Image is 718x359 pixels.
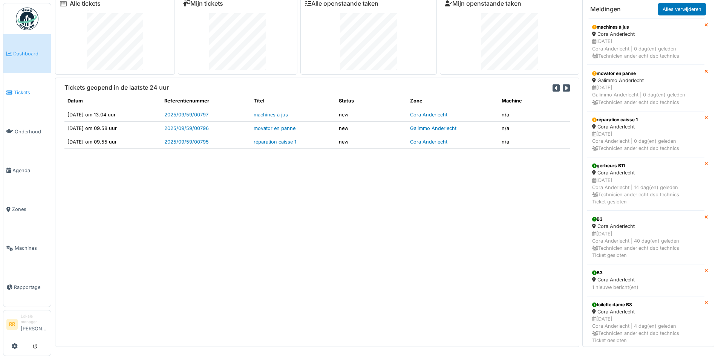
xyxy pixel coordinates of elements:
div: [DATE] Cora Anderlecht | 14 dag(en) geleden Technicien anderlecht dsb technics Ticket gesloten [592,177,700,206]
div: 1 nieuwe bericht(en) [592,284,700,291]
th: Status [336,94,407,108]
a: Onderhoud [3,112,51,151]
a: B3 Cora Anderlecht 1 nieuwe bericht(en) [587,264,704,296]
td: n/a [499,108,570,121]
a: movator en panne [254,125,295,131]
span: Rapportage [14,284,48,291]
th: Datum [64,94,161,108]
div: B3 [592,216,700,223]
div: [DATE] Cora Anderlecht | 0 dag(en) geleden Technicien anderlecht dsb technics [592,38,700,60]
div: Cora Anderlecht [592,223,700,230]
div: machines à jus [592,24,700,31]
a: RR Lokale manager[PERSON_NAME] [6,313,48,337]
div: gerbeurs B11 [592,162,700,169]
td: new [336,135,407,148]
th: Machine [499,94,570,108]
a: Alles verwijderen [658,3,706,15]
a: machines à jus Cora Anderlecht [DATE]Cora Anderlecht | 0 dag(en) geleden Technicien anderlecht ds... [587,18,704,65]
a: 2025/09/59/00795 [164,139,209,145]
div: [DATE] Galimmo Anderlecht | 0 dag(en) geleden Technicien anderlecht dsb technics [592,84,700,106]
a: gerbeurs B11 Cora Anderlecht [DATE]Cora Anderlecht | 14 dag(en) geleden Technicien anderlecht dsb... [587,157,704,211]
div: toilette dame B8 [592,301,700,308]
th: Zone [407,94,499,108]
a: Agenda [3,151,51,190]
a: Galimmo Anderlecht [410,125,456,131]
td: [DATE] om 09.55 uur [64,135,161,148]
div: B3 [592,269,700,276]
a: movator en panne Galimmo Anderlecht [DATE]Galimmo Anderlecht | 0 dag(en) geleden Technicien ander... [587,65,704,111]
div: Cora Anderlecht [592,31,700,38]
a: Tickets [3,73,51,112]
h6: Meldingen [590,6,621,13]
div: Cora Anderlecht [592,308,700,315]
span: Agenda [12,167,48,174]
td: [DATE] om 13.04 uur [64,108,161,121]
span: Dashboard [13,50,48,57]
li: RR [6,319,18,330]
a: 2025/09/59/00797 [164,112,208,118]
a: 2025/09/59/00796 [164,125,209,131]
a: Machines [3,229,51,267]
div: [DATE] Cora Anderlecht | 4 dag(en) geleden Technicien anderlecht dsb technics Ticket gesloten [592,315,700,344]
a: Rapportage [3,268,51,307]
td: [DATE] om 09.58 uur [64,121,161,135]
div: Cora Anderlecht [592,169,700,176]
th: Referentienummer [161,94,250,108]
td: n/a [499,135,570,148]
li: [PERSON_NAME] [21,313,48,335]
th: Titel [251,94,336,108]
img: Badge_color-CXgf-gQk.svg [16,8,38,30]
a: réparation caisse 1 Cora Anderlecht [DATE]Cora Anderlecht | 0 dag(en) geleden Technicien anderlec... [587,111,704,157]
span: Onderhoud [15,128,48,135]
div: Cora Anderlecht [592,276,700,283]
a: machines à jus [254,112,288,118]
div: [DATE] Cora Anderlecht | 0 dag(en) geleden Technicien anderlecht dsb technics [592,130,700,152]
a: B3 Cora Anderlecht [DATE]Cora Anderlecht | 40 dag(en) geleden Technicien anderlecht dsb technicsT... [587,211,704,264]
div: réparation caisse 1 [592,116,700,123]
a: Cora Anderlecht [410,112,447,118]
a: réparation caisse 1 [254,139,296,145]
div: Lokale manager [21,313,48,325]
div: [DATE] Cora Anderlecht | 40 dag(en) geleden Technicien anderlecht dsb technics Ticket gesloten [592,230,700,259]
span: Machines [15,244,48,252]
span: Tickets [14,89,48,96]
a: Dashboard [3,34,51,73]
td: n/a [499,121,570,135]
td: new [336,108,407,121]
div: Cora Anderlecht [592,123,700,130]
a: toilette dame B8 Cora Anderlecht [DATE]Cora Anderlecht | 4 dag(en) geleden Technicien anderlecht ... [587,296,704,350]
a: Zones [3,190,51,229]
span: Zones [12,206,48,213]
div: movator en panne [592,70,700,77]
td: new [336,121,407,135]
h6: Tickets geopend in de laatste 24 uur [64,84,169,91]
div: Galimmo Anderlecht [592,77,700,84]
a: Cora Anderlecht [410,139,447,145]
